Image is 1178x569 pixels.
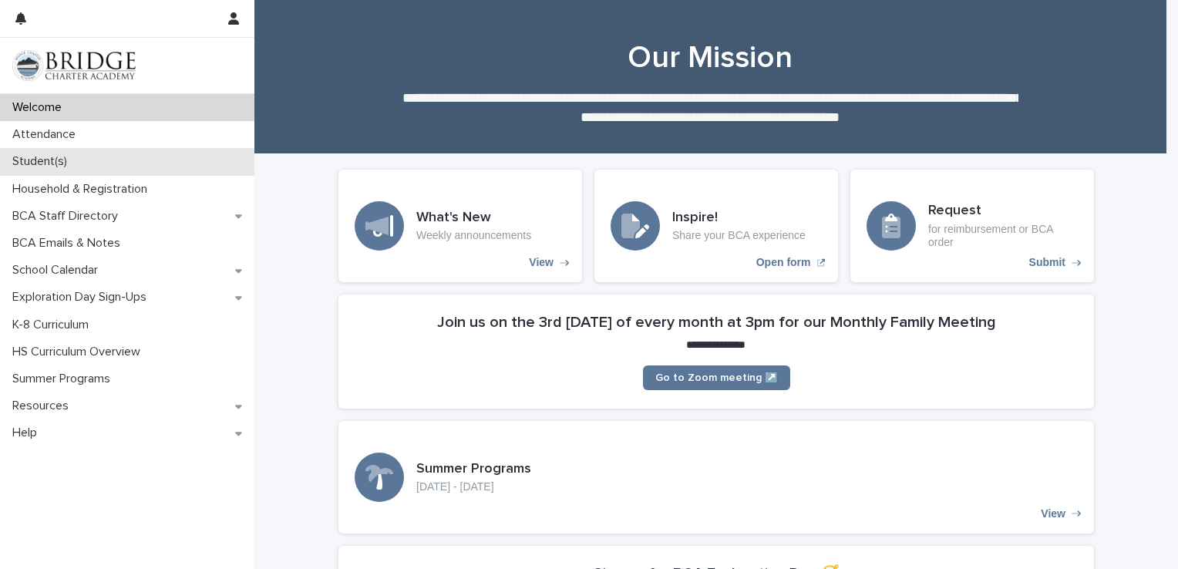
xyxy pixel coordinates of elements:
h1: Our Mission [332,39,1088,76]
h3: Summer Programs [416,461,531,478]
h3: Request [928,203,1078,220]
h2: Join us on the 3rd [DATE] of every month at 3pm for our Monthly Family Meeting [437,313,996,332]
p: Open form [756,256,811,269]
span: Go to Zoom meeting ↗️ [655,372,778,383]
a: View [338,170,582,282]
p: Weekly announcements [416,229,531,242]
a: View [338,421,1094,534]
p: Attendance [6,127,88,142]
p: [DATE] - [DATE] [416,480,531,493]
p: View [529,256,554,269]
h3: Inspire! [672,210,806,227]
a: Go to Zoom meeting ↗️ [643,365,790,390]
p: Resources [6,399,81,413]
p: View [1041,507,1065,520]
p: BCA Staff Directory [6,209,130,224]
p: Welcome [6,100,74,115]
p: Summer Programs [6,372,123,386]
p: for reimbursement or BCA order [928,223,1078,249]
a: Submit [850,170,1094,282]
p: Student(s) [6,154,79,169]
p: Share your BCA experience [672,229,806,242]
p: BCA Emails & Notes [6,236,133,251]
p: K-8 Curriculum [6,318,101,332]
p: School Calendar [6,263,110,278]
p: HS Curriculum Overview [6,345,153,359]
p: Help [6,426,49,440]
h3: What's New [416,210,531,227]
a: Open form [594,170,838,282]
img: V1C1m3IdTEidaUdm9Hs0 [12,50,136,81]
p: Exploration Day Sign-Ups [6,290,159,305]
p: Household & Registration [6,182,160,197]
p: Submit [1029,256,1065,269]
